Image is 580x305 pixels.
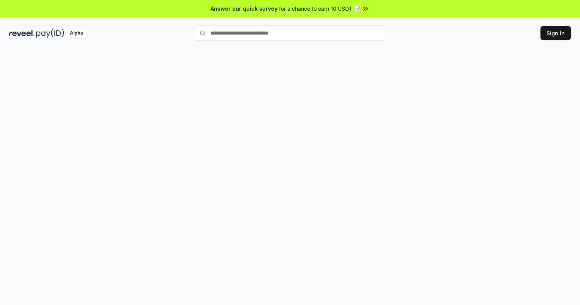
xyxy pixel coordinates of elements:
div: Alpha [66,28,87,38]
img: reveel_dark [9,28,35,38]
img: pay_id [36,28,64,38]
span: for a chance to earn 10 USDT 📝 [279,5,360,13]
span: Answer our quick survey [211,5,277,13]
button: Sign In [540,26,571,40]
